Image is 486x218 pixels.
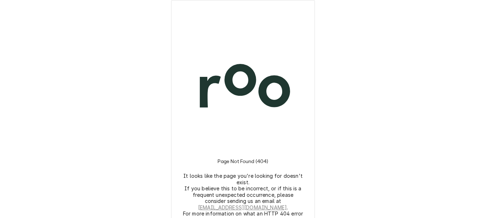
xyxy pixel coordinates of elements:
[217,150,268,173] h3: Page Not Found (404)
[183,173,303,185] p: It looks like the page you're looking for doesn't exist.
[183,185,303,210] p: If you believe this to be incorrect, or if this is a frequent unexpected occurrence, please consi...
[198,204,287,211] a: [EMAIL_ADDRESS][DOMAIN_NAME]
[180,24,306,150] img: Logo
